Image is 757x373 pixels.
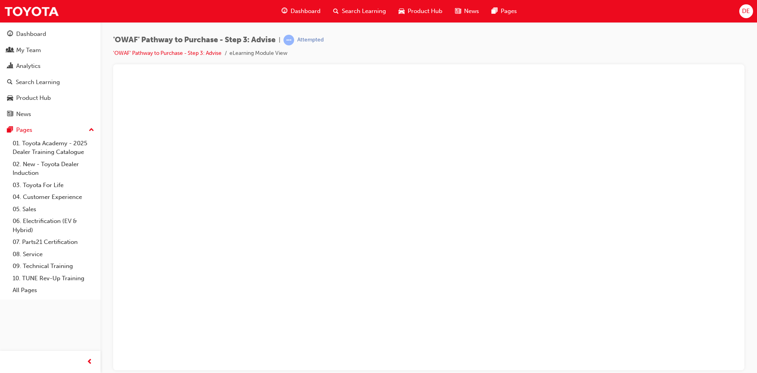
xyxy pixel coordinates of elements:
[3,91,97,105] a: Product Hub
[282,6,287,16] span: guage-icon
[7,63,13,70] span: chart-icon
[7,111,13,118] span: news-icon
[283,35,294,45] span: learningRecordVerb_ATTEMPT-icon
[7,95,13,102] span: car-icon
[7,47,13,54] span: people-icon
[327,3,392,19] a: search-iconSearch Learning
[3,75,97,90] a: Search Learning
[9,137,97,158] a: 01. Toyota Academy - 2025 Dealer Training Catalogue
[342,7,386,16] span: Search Learning
[9,191,97,203] a: 04. Customer Experience
[455,6,461,16] span: news-icon
[16,46,41,55] div: My Team
[16,126,32,135] div: Pages
[16,62,41,71] div: Analytics
[89,125,94,135] span: up-icon
[492,6,498,16] span: pages-icon
[333,6,339,16] span: search-icon
[7,31,13,38] span: guage-icon
[9,236,97,248] a: 07. Parts21 Certification
[3,123,97,137] button: Pages
[9,272,97,285] a: 10. TUNE Rev-Up Training
[7,127,13,134] span: pages-icon
[291,7,321,16] span: Dashboard
[297,36,324,44] div: Attempted
[408,7,442,16] span: Product Hub
[9,248,97,261] a: 08. Service
[449,3,485,19] a: news-iconNews
[16,110,31,119] div: News
[113,50,222,56] a: 'OWAF' Pathway to Purchase - Step 3: Advise
[485,3,523,19] a: pages-iconPages
[9,260,97,272] a: 09. Technical Training
[3,59,97,73] a: Analytics
[501,7,517,16] span: Pages
[113,36,276,45] span: 'OWAF' Pathway to Purchase - Step 3: Advise
[16,94,51,103] div: Product Hub
[229,49,287,58] li: eLearning Module View
[464,7,479,16] span: News
[16,78,60,87] div: Search Learning
[7,79,13,86] span: search-icon
[9,179,97,191] a: 03. Toyota For Life
[739,4,753,18] button: DE
[9,215,97,236] a: 06. Electrification (EV & Hybrid)
[9,203,97,216] a: 05. Sales
[87,357,93,367] span: prev-icon
[3,107,97,122] a: News
[3,25,97,123] button: DashboardMy TeamAnalyticsSearch LearningProduct HubNews
[392,3,449,19] a: car-iconProduct Hub
[9,284,97,296] a: All Pages
[4,2,59,20] img: Trak
[742,7,750,16] span: DE
[399,6,405,16] span: car-icon
[3,43,97,58] a: My Team
[275,3,327,19] a: guage-iconDashboard
[3,27,97,41] a: Dashboard
[9,158,97,179] a: 02. New - Toyota Dealer Induction
[279,36,280,45] span: |
[16,30,46,39] div: Dashboard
